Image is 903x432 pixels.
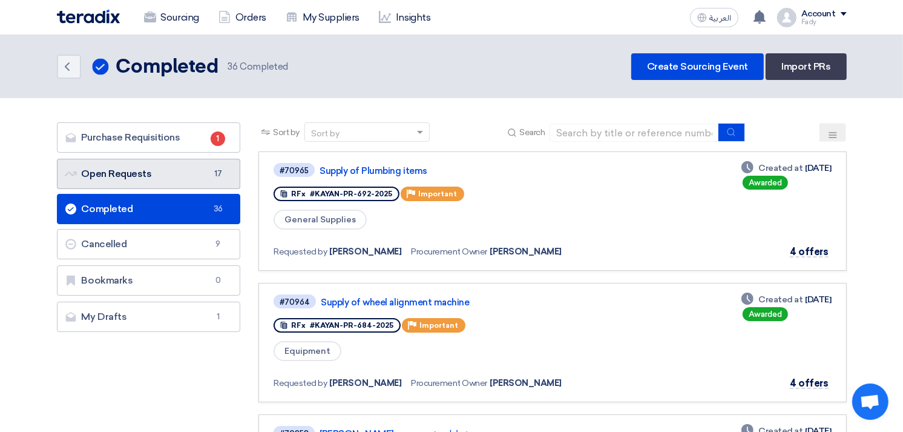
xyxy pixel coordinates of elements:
div: #70964 [280,298,310,306]
span: RFx [291,190,306,198]
div: [DATE] [741,293,831,306]
button: العربية [690,8,738,27]
span: [PERSON_NAME] [330,377,402,390]
a: Import PRs [766,53,846,80]
a: My Drafts1 [57,302,241,332]
span: 4 offers [790,377,828,389]
span: 17 [211,168,225,180]
input: Search by title or reference number [550,124,719,142]
span: العربية [709,14,731,22]
span: Important [418,190,457,198]
span: 0 [211,274,225,287]
div: Awarded [743,176,788,190]
span: General Supplies [274,210,367,230]
span: 36 [211,203,225,215]
div: Awarded [743,307,788,321]
div: Sort by [311,127,340,140]
span: 9 [211,238,225,250]
span: Requested by [274,377,327,390]
span: Created at [758,162,803,174]
span: Equipment [274,341,341,361]
a: Purchase Requisitions1 [57,122,241,153]
a: Cancelled9 [57,229,241,259]
span: Procurement Owner [411,377,487,390]
span: Important [419,321,458,330]
span: Created at [758,293,803,306]
a: Create Sourcing Event [631,53,764,80]
span: 1 [211,131,225,146]
a: Insights [369,4,440,31]
a: Orders [209,4,276,31]
a: Bookmarks0 [57,265,241,296]
a: Completed36 [57,194,241,224]
span: Procurement Owner [411,245,487,258]
a: Open Requests17 [57,159,241,189]
span: 4 offers [790,246,828,258]
span: #KAYAN-PR-684-2025 [310,321,393,330]
h2: Completed [116,55,218,79]
span: 36 [228,61,237,72]
div: [DATE] [741,162,831,174]
img: profile_test.png [777,8,796,27]
span: Completed [228,60,288,74]
span: Sort by [273,126,300,139]
div: Fady [801,19,847,25]
span: [PERSON_NAME] [330,245,402,258]
a: Supply of Plumbing items [320,165,622,176]
span: Requested by [274,245,327,258]
img: Teradix logo [57,10,120,24]
span: #KAYAN-PR-692-2025 [310,190,392,198]
span: Search [519,126,545,139]
a: Sourcing [134,4,209,31]
div: #70965 [280,167,309,174]
div: Account [801,9,836,19]
span: [PERSON_NAME] [490,377,562,390]
a: My Suppliers [276,4,369,31]
span: 1 [211,311,225,323]
a: Open chat [852,384,888,420]
span: [PERSON_NAME] [490,245,562,258]
span: RFx [291,321,306,330]
a: Supply of wheel alignment machine [321,297,623,308]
